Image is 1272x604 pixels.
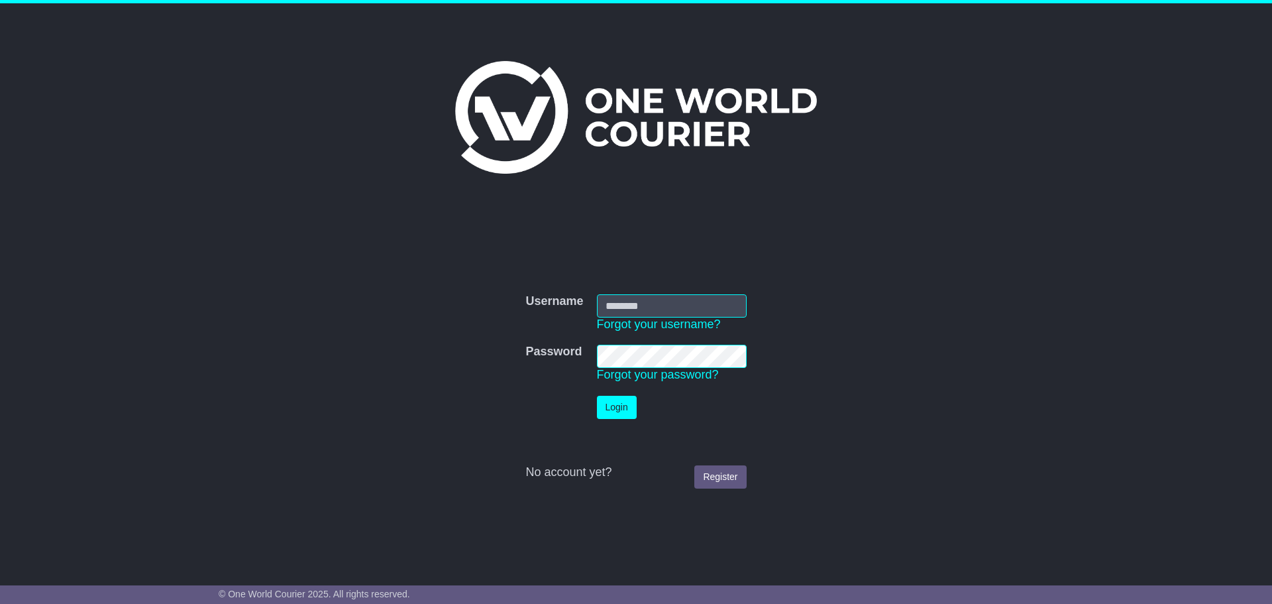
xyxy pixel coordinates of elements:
button: Login [597,396,637,419]
a: Forgot your password? [597,368,719,381]
a: Register [694,465,746,489]
a: Forgot your username? [597,318,721,331]
span: © One World Courier 2025. All rights reserved. [219,589,410,599]
img: One World [455,61,817,174]
div: No account yet? [525,465,746,480]
label: Username [525,294,583,309]
label: Password [525,345,582,359]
